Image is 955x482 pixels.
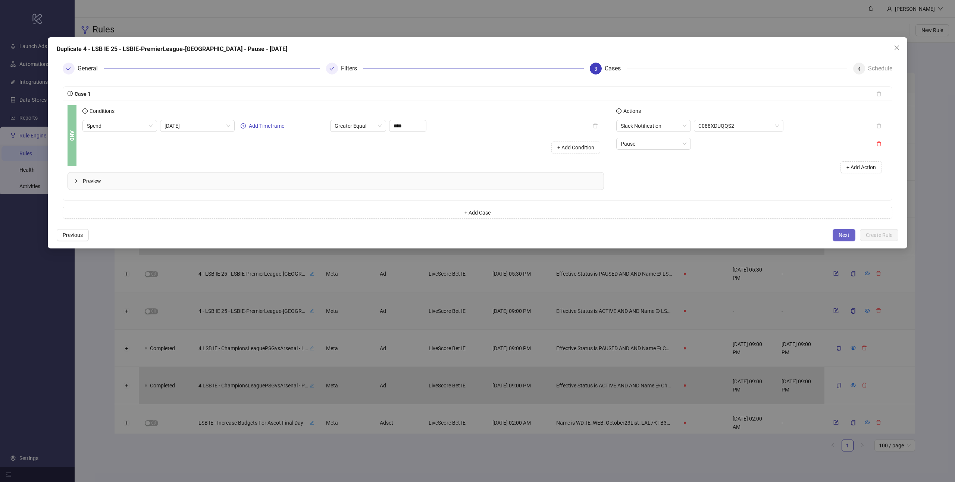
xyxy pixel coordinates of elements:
div: Cases [605,63,627,74]
button: Close [891,42,903,54]
div: Schedule [868,63,892,74]
span: info-circle [82,108,88,114]
button: delete [870,88,887,100]
span: Case 1 [73,91,91,97]
span: 4 [858,66,861,72]
span: delete [876,141,882,146]
div: Filters [341,63,363,74]
span: Pause [621,138,686,149]
span: Previous [63,232,83,238]
button: + Add Case [63,207,892,219]
span: Today [165,120,230,131]
span: plus-circle [241,123,246,129]
span: info-circle [68,91,73,96]
span: Actions [621,108,641,114]
button: + Add Action [840,161,882,173]
b: AND [68,130,76,141]
button: Add Timeframe [238,121,287,130]
span: Conditions [88,108,115,114]
span: + Add Case [464,210,491,216]
span: Spend [87,120,153,131]
button: delete [870,120,887,132]
button: Create Rule [860,229,898,241]
button: Previous [57,229,89,241]
span: Preview [83,177,598,185]
span: Slack Notification [621,120,686,131]
button: delete [587,120,604,132]
span: check [66,66,71,71]
span: close [894,45,900,51]
button: + Add Condition [551,142,600,153]
div: General [78,63,104,74]
div: Preview [68,172,604,190]
span: collapsed [74,179,78,183]
div: Duplicate 4 - LSB IE 25 - LSBIE-PremierLeague-[GEOGRAPHIC_DATA] - Pause - [DATE] [57,45,898,54]
span: Next [839,232,849,238]
button: delete [870,138,887,150]
span: Add Timeframe [249,123,284,129]
span: C088XDUQQS2 [698,120,779,131]
span: info-circle [616,108,621,114]
span: + Add Action [846,164,876,170]
span: + Add Condition [557,145,594,150]
span: 3 [594,66,597,72]
button: Next [833,229,855,241]
span: check [329,66,335,71]
span: Greater Equal [335,120,382,131]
